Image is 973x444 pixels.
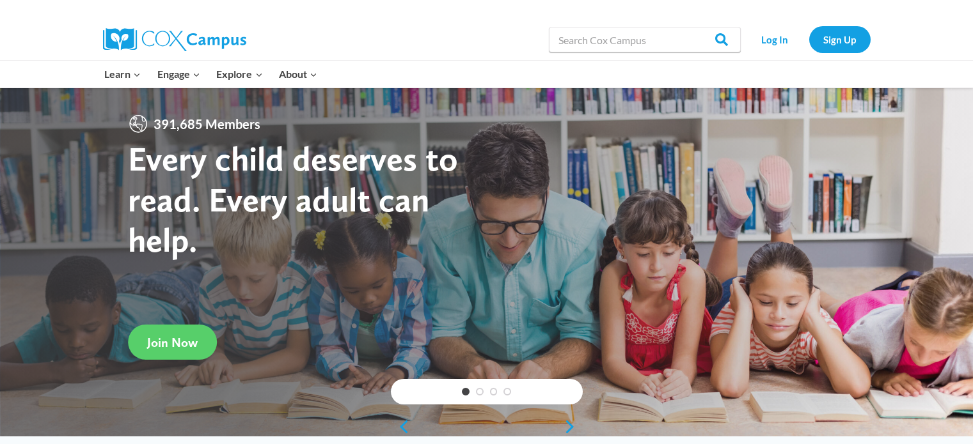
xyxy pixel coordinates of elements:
a: 3 [490,388,498,395]
a: Log In [747,26,803,52]
span: Learn [104,66,141,82]
a: next [564,419,583,434]
a: Join Now [128,325,217,360]
div: content slider buttons [391,414,583,440]
span: 391,685 Members [148,114,265,134]
span: Explore [216,66,262,82]
input: Search Cox Campus [549,27,741,52]
strong: Every child deserves to read. Every adult can help. [128,138,458,260]
span: About [279,66,317,82]
a: 4 [503,388,511,395]
span: Join Now [147,335,198,350]
a: 2 [476,388,484,395]
nav: Primary Navigation [97,61,326,88]
a: previous [391,419,410,434]
a: 1 [462,388,470,395]
img: Cox Campus [103,28,246,51]
nav: Secondary Navigation [747,26,871,52]
a: Sign Up [809,26,871,52]
span: Engage [157,66,200,82]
